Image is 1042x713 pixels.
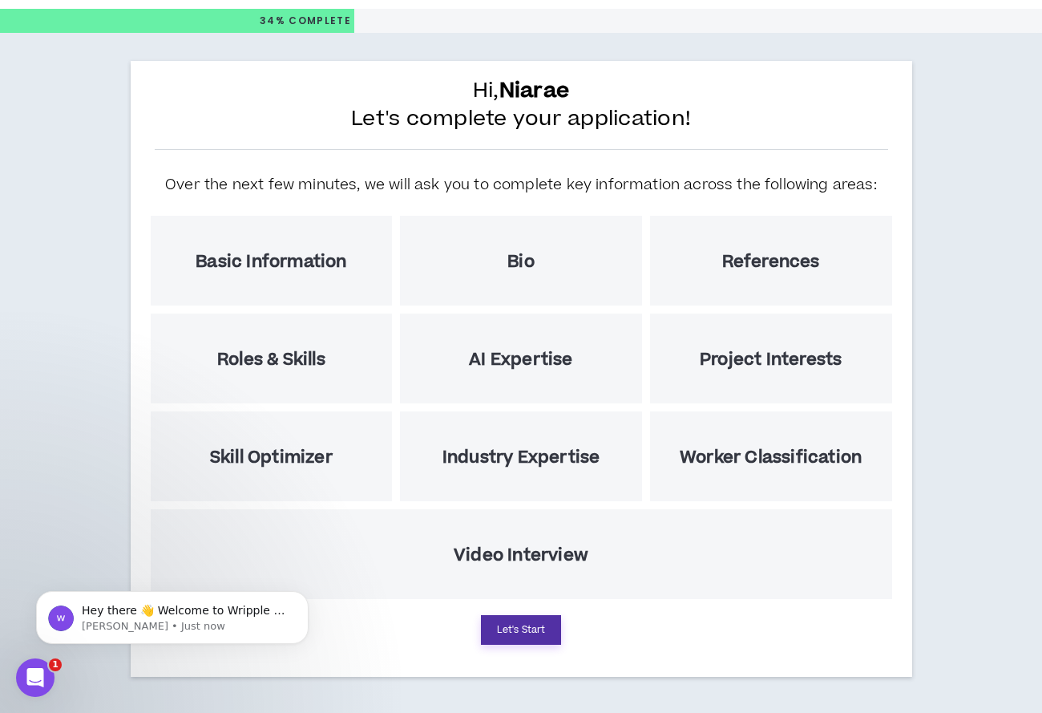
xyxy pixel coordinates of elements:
[481,615,561,645] button: Let's Start
[722,252,820,272] h5: References
[165,174,877,196] h5: Over the next few minutes, we will ask you to complete key information across the following areas:
[442,448,600,468] h5: Industry Expertise
[196,252,346,272] h5: Basic Information
[49,658,62,671] span: 1
[351,105,691,133] span: Let's complete your application!
[454,545,588,565] h5: Video Interview
[16,658,55,697] iframe: Intercom live chat
[217,350,325,370] h5: Roles & Skills
[260,9,351,33] p: 34%
[700,350,842,370] h5: Project Interests
[12,557,333,670] iframe: Intercom notifications message
[499,75,570,106] b: Niarae
[469,350,572,370] h5: AI Expertise
[210,448,333,468] h5: Skill Optimizer
[507,252,535,272] h5: Bio
[473,77,569,105] span: Hi,
[680,448,862,468] h5: Worker Classification
[285,14,351,28] span: Complete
